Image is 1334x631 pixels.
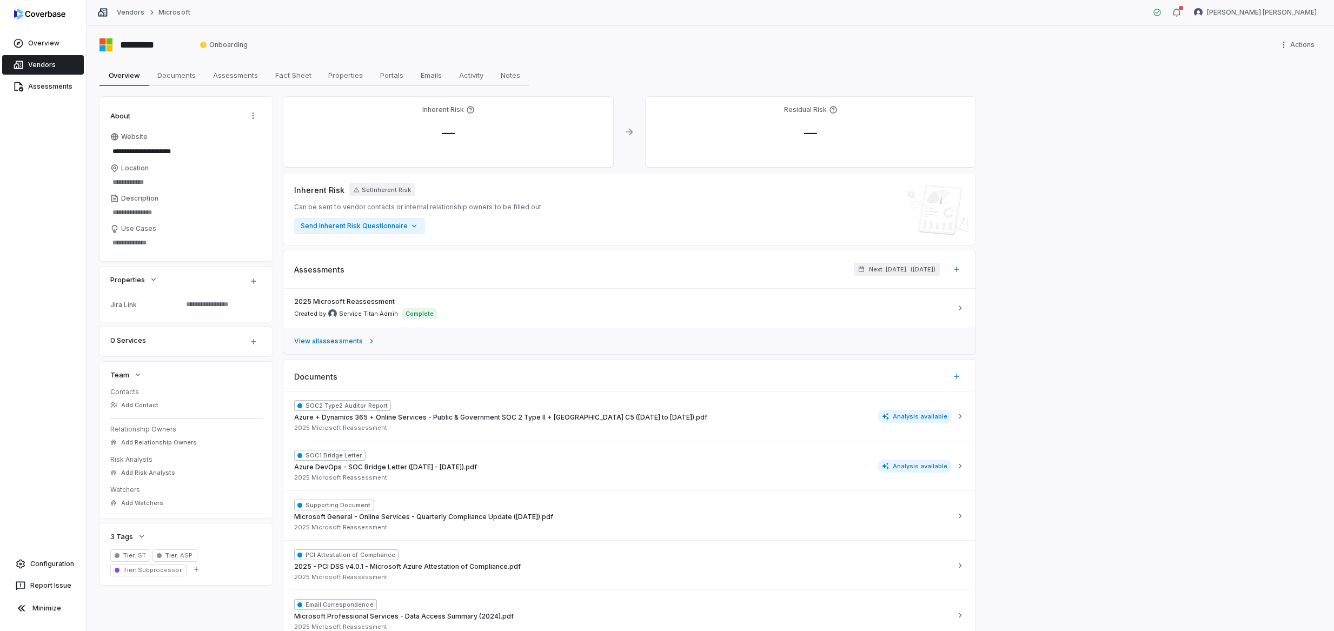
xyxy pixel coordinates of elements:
[121,439,197,447] span: Add Relationship Owners
[104,68,144,82] span: Overview
[110,205,262,220] textarea: Description
[283,289,975,328] a: 2025 Microsoft ReassessmentCreated by Service Titan Admin avatarService Titan AdminComplete
[294,500,374,510] span: Supporting Document
[294,474,387,482] span: 2025 Microsoft Reassessment
[110,370,129,380] span: Team
[14,9,65,19] img: logo-D7KZi-bG.svg
[2,55,84,75] a: Vendors
[283,490,975,540] button: Supporting DocumentMicrosoft General - Online Services - Quarterly Compliance Update ([DATE]).pdf...
[294,623,387,631] span: 2025 Microsoft Reassessment
[271,68,316,82] span: Fact Sheet
[121,164,149,172] span: Location
[294,573,387,581] span: 2025 Microsoft Reassessment
[294,184,344,196] span: Inherent Risk
[283,391,975,441] button: SOC2 Type2 Auditor ReportAzure + Dynamics 365 + Online Services - Public & Government SOC 2 Type ...
[121,194,158,203] span: Description
[123,552,136,559] span: Tier :
[339,310,398,318] span: Service Titan Admin
[1276,37,1321,53] button: More actions
[121,132,148,141] span: Website
[2,77,84,96] a: Assessments
[209,68,262,82] span: Assessments
[294,218,425,234] button: Send Inherent Risk Questionnaire
[878,460,952,473] span: Analysis available
[869,265,906,274] span: Next: [DATE]
[165,552,178,559] span: Tier :
[376,68,408,82] span: Portals
[324,68,367,82] span: Properties
[153,68,200,82] span: Documents
[911,265,935,274] span: ( [DATE] )
[294,513,553,521] span: Microsoft General - Online Services - Quarterly Compliance Update ([DATE]).pdf
[294,203,541,211] span: Can be sent to vendor contacts or internal relationship owners to be filled out
[795,125,826,141] span: —
[123,566,136,574] span: Tier :
[416,68,446,82] span: Emails
[107,395,162,415] button: Add Contact
[349,183,415,196] button: SetInherent Risk
[784,105,827,114] h4: Residual Risk
[455,68,488,82] span: Activity
[136,552,146,559] span: ST
[294,450,366,461] span: SOC1 Bridge Letter
[4,576,82,595] button: Report Issue
[4,597,82,619] button: Minimize
[244,108,262,124] button: Actions
[294,413,707,422] span: Azure + Dynamics 365 + Online Services - Public & Government SOC 2 Type II + [GEOGRAPHIC_DATA] C5...
[283,441,975,490] button: SOC1 Bridge LetterAzure DevOps - SOC Bridge Letter ([DATE] - [DATE]).pdf2025 Microsoft Reassessme...
[433,125,463,141] span: —
[110,235,262,250] textarea: Use Cases
[328,309,337,318] img: Service Titan Admin avatar
[110,301,182,309] div: Jira Link
[110,111,130,121] span: About
[294,264,344,275] span: Assessments
[4,554,82,574] a: Configuration
[121,469,175,477] span: Add Risk Analysts
[294,612,514,621] span: Microsoft Professional Services - Data Access Summary (2024).pdf
[283,540,975,590] button: PCI Attestation of Compliance2025 - PCI DSS v4.0.1 - Microsoft Azure Attestation of Compliance.pd...
[1187,4,1323,21] button: Bastian Bartels avatar[PERSON_NAME] [PERSON_NAME]
[110,532,133,541] span: 3 Tags
[294,371,337,382] span: Documents
[110,275,145,284] span: Properties
[2,34,84,53] a: Overview
[107,527,149,546] button: 3 Tags
[110,425,262,434] dt: Relationship Owners
[110,144,243,159] input: Website
[496,68,525,82] span: Notes
[294,424,387,432] span: 2025 Microsoft Reassessment
[422,105,464,114] h4: Inherent Risk
[178,552,193,559] span: ASP
[107,270,161,289] button: Properties
[121,499,163,507] span: Add Watchers
[294,309,398,318] span: Created by
[110,455,262,464] dt: Risk Analysts
[854,263,940,276] button: Next: [DATE]([DATE])
[117,8,144,17] a: Vendors
[294,523,387,532] span: 2025 Microsoft Reassessment
[294,297,395,306] span: 2025 Microsoft Reassessment
[1207,8,1317,17] span: [PERSON_NAME] [PERSON_NAME]
[878,410,952,423] span: Analysis available
[158,8,190,17] a: Microsoft
[136,566,182,574] span: Subprocessor
[121,224,156,233] span: Use Cases
[294,400,391,411] span: SOC2 Type2 Auditor Report
[1194,8,1203,17] img: Bastian Bartels avatar
[283,328,975,354] a: View allassessments
[110,486,262,494] dt: Watchers
[200,41,248,49] span: Onboarding
[294,599,377,610] span: Email Correspondence
[294,463,477,471] span: Azure DevOps - SOC Bridge Letter ([DATE] - [DATE]).pdf
[294,562,521,571] span: 2025 - PCI DSS v4.0.1 - Microsoft Azure Attestation of Compliance.pdf
[110,175,262,190] input: Location
[294,337,363,346] span: View all assessments
[294,549,399,560] span: PCI Attestation of Compliance
[406,309,434,318] p: Complete
[107,365,145,384] button: Team
[110,388,262,396] dt: Contacts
